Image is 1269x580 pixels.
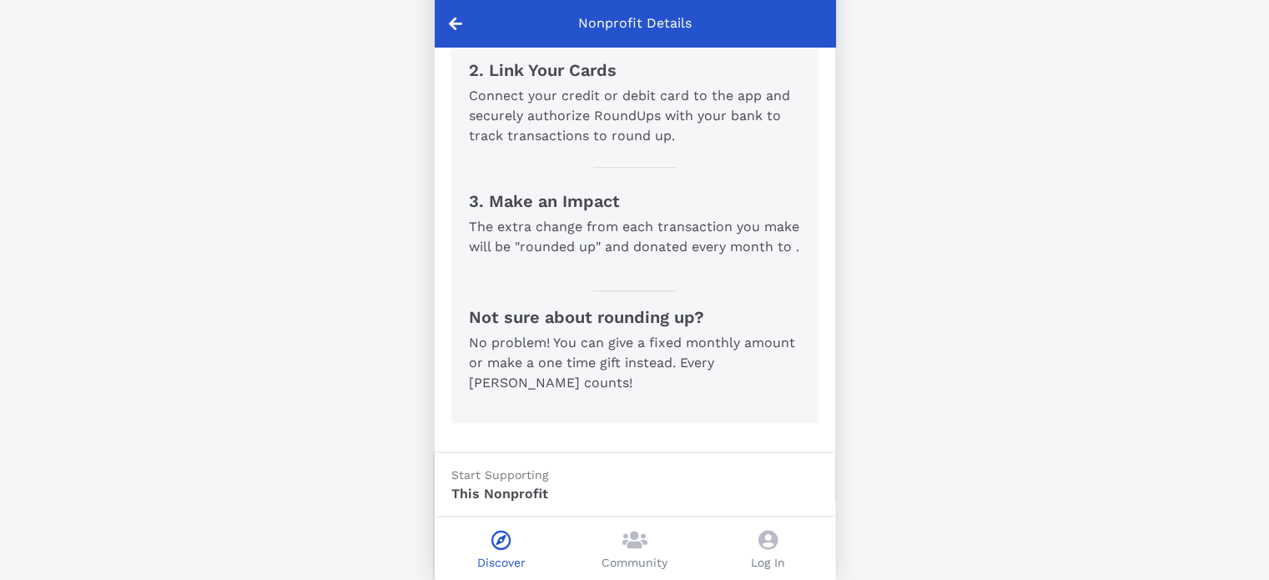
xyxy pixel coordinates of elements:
[477,554,526,572] p: Discover
[602,554,667,572] p: Community
[469,189,801,214] h3: 3. Make an Impact
[469,333,801,393] p: No problem! You can give a fixed monthly amount or make a one time gift instead. Every [PERSON_NA...
[469,217,801,257] p: The extra change from each transaction you make will be "rounded up" and donated every month to .
[451,467,737,484] p: Start Supporting
[751,554,785,572] p: Log In
[451,484,737,504] p: This Nonprofit
[578,13,692,33] p: Nonprofit Details
[469,305,801,330] h3: Not sure about rounding up?
[469,58,801,83] h3: 2. Link Your Cards
[469,86,801,146] p: Connect your credit or debit card to the app and securely authorize RoundUps with your bank to tr...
